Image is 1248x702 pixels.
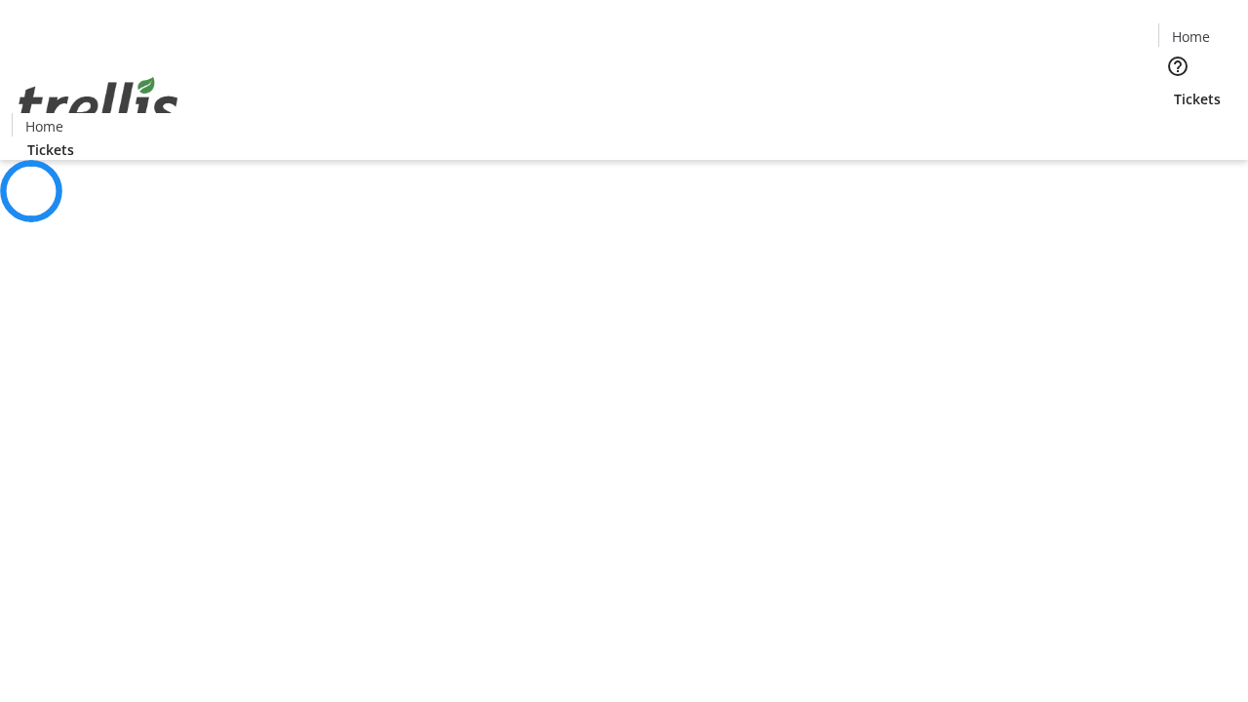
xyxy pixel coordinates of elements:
a: Tickets [12,139,90,160]
img: Orient E2E Organization GZ8Kxgtmgg's Logo [12,56,185,153]
span: Home [1172,26,1210,47]
a: Home [13,116,75,136]
span: Tickets [27,139,74,160]
a: Tickets [1158,89,1236,109]
span: Home [25,116,63,136]
button: Cart [1158,109,1197,148]
button: Help [1158,47,1197,86]
span: Tickets [1174,89,1221,109]
a: Home [1159,26,1222,47]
